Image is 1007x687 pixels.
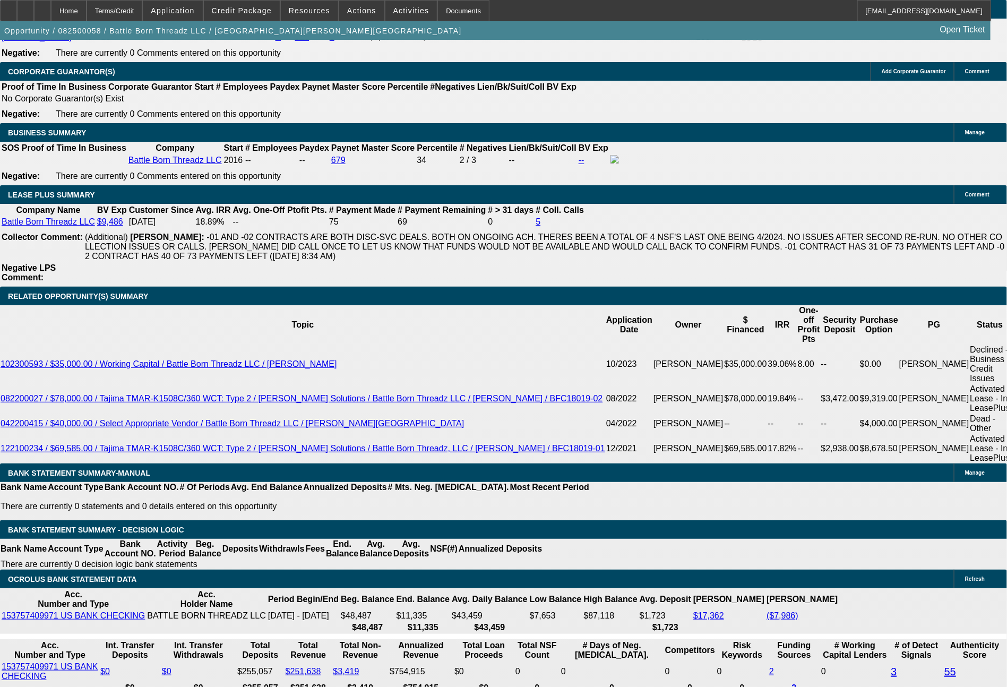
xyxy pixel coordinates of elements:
[179,482,230,493] th: # Of Periods
[299,143,329,152] b: Paydex
[561,640,664,660] th: # Days of Neg. [MEDICAL_DATA].
[212,6,272,15] span: Credit Package
[302,82,385,91] b: Paynet Master Score
[2,171,40,181] b: Negative:
[104,482,179,493] th: Bank Account NO.
[47,539,104,559] th: Account Type
[1,589,145,609] th: Acc. Number and Type
[965,470,985,476] span: Manage
[237,662,284,682] td: $255,057
[100,667,110,676] a: $0
[281,1,338,21] button: Resources
[882,68,946,74] span: Add Corporate Guarantor
[389,640,453,660] th: Annualized Revenue
[536,217,540,226] a: 5
[899,345,970,384] td: [PERSON_NAME]
[47,482,104,493] th: Account Type
[237,640,284,660] th: Total Deposits
[147,589,266,609] th: Acc. Holder Name
[561,662,664,682] td: 0
[128,217,194,227] td: [DATE]
[693,589,765,609] th: [PERSON_NAME]
[797,414,821,434] td: --
[299,154,330,166] td: --
[768,384,797,414] td: 19.84%
[460,156,507,165] div: 2 / 3
[859,345,899,384] td: $0.00
[196,205,231,214] b: Avg. IRR
[216,82,268,91] b: # Employees
[579,156,584,165] a: --
[340,611,394,621] td: $48,487
[606,414,653,434] td: 04/2022
[859,384,899,414] td: $9,319.00
[8,128,86,137] span: BUSINESS SUMMARY
[2,109,40,118] b: Negative:
[583,589,638,609] th: High Balance
[547,82,576,91] b: BV Exp
[222,539,259,559] th: Deposits
[965,130,985,135] span: Manage
[2,263,56,282] b: Negative LPS Comment:
[797,384,821,414] td: --
[653,434,724,463] td: [PERSON_NAME]
[268,611,339,621] td: [DATE] - [DATE]
[460,143,507,152] b: # Negatives
[965,68,989,74] span: Comment
[821,640,889,660] th: # Working Capital Lenders
[583,611,638,621] td: $87,118
[1,93,581,104] td: No Corporate Guarantor(s) Exist
[653,384,724,414] td: [PERSON_NAME]
[1,359,337,368] a: 102300593 / $35,000.00 / Working Capital / Battle Born Threadz LLC / [PERSON_NAME]
[143,1,202,21] button: Application
[653,305,724,345] th: Owner
[331,156,346,165] a: 679
[393,6,429,15] span: Activities
[1,394,603,403] a: 082200027 / $78,000.00 / Tajima TMAR-K1508C/360 WCT: Type 2 / [PERSON_NAME] Solutions / Battle Bo...
[767,611,798,620] a: ($7,986)
[4,27,462,35] span: Opportunity / 082500058 / Battle Born Threadz LLC / [GEOGRAPHIC_DATA][PERSON_NAME][GEOGRAPHIC_DATA]
[606,434,653,463] td: 12/2021
[769,667,774,676] a: 2
[223,154,244,166] td: 2016
[821,305,859,345] th: Security Deposit
[429,539,458,559] th: NSF(#)
[899,414,970,434] td: [PERSON_NAME]
[128,156,222,165] a: Battle Born Threadz LLC
[859,305,899,345] th: Purchase Option
[2,233,83,242] b: Collector Comment:
[8,469,150,477] span: BANK STATEMENT SUMMARY-MANUAL
[899,305,970,345] th: PG
[340,622,394,633] th: $48,487
[965,576,985,582] span: Refresh
[259,539,305,559] th: Withdrawls
[821,345,859,384] td: --
[1,419,464,428] a: 042200415 / $40,000.00 / Select Appropriate Vendor / Battle Born Threadz LLC / [PERSON_NAME][GEOG...
[16,205,80,214] b: Company Name
[245,143,297,152] b: # Employees
[286,667,321,676] a: $251,638
[340,589,394,609] th: Beg. Balance
[724,345,768,384] td: $35,000.00
[108,82,192,91] b: Corporate Guarantor
[509,143,576,152] b: Lien/Bk/Suit/Coll
[161,640,236,660] th: Int. Transfer Withdrawals
[899,434,970,463] td: [PERSON_NAME]
[270,82,300,91] b: Paydex
[359,539,392,559] th: Avg. Balance
[56,171,281,181] span: There are currently 0 Comments entered on this opportunity
[398,205,486,214] b: # Payment Remaining
[724,305,768,345] th: $ Financed
[129,205,194,214] b: Customer Since
[1,143,20,153] th: SOS
[724,384,768,414] td: $78,000.00
[859,414,899,434] td: $4,000.00
[606,305,653,345] th: Application Date
[821,667,826,676] span: 0
[329,205,395,214] b: # Payment Made
[431,82,476,91] b: #Negatives
[821,384,859,414] td: $3,472.00
[151,6,194,15] span: Application
[766,589,838,609] th: [PERSON_NAME]
[8,292,148,300] span: RELATED OPPORTUNITY(S) SUMMARY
